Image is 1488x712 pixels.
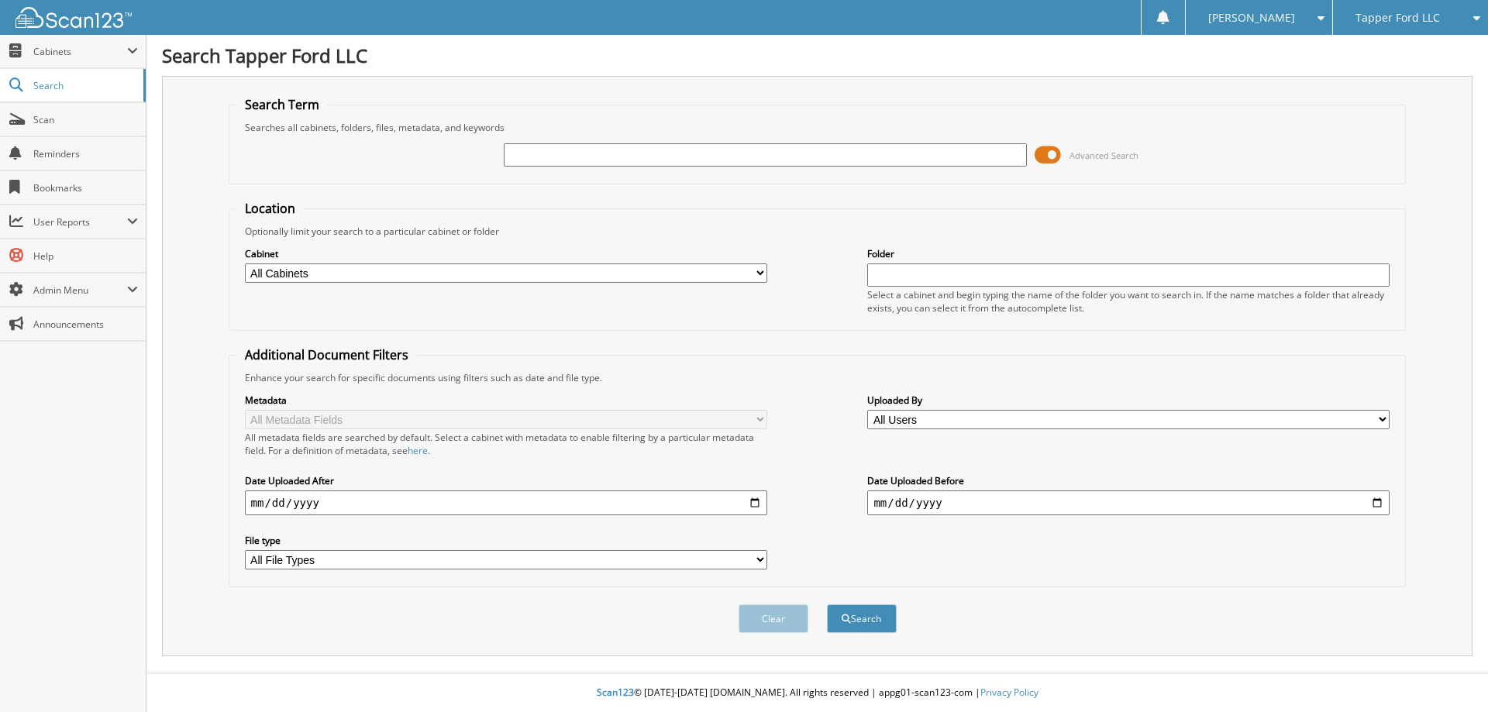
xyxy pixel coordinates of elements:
img: scan123-logo-white.svg [15,7,132,28]
div: Optionally limit your search to a particular cabinet or folder [237,225,1398,238]
label: Metadata [245,394,767,407]
a: here [408,444,428,457]
a: Privacy Policy [980,686,1038,699]
span: Reminders [33,147,138,160]
h1: Search Tapper Ford LLC [162,43,1472,68]
legend: Location [237,200,303,217]
span: Scan [33,113,138,126]
iframe: Chat Widget [1410,638,1488,712]
input: end [867,490,1390,515]
button: Search [827,604,897,633]
span: Scan123 [597,686,634,699]
label: Date Uploaded Before [867,474,1390,487]
span: [PERSON_NAME] [1208,13,1295,22]
span: Cabinets [33,45,127,58]
span: Announcements [33,318,138,331]
span: Bookmarks [33,181,138,194]
span: Advanced Search [1069,150,1138,161]
legend: Search Term [237,96,327,113]
label: Folder [867,247,1390,260]
div: All metadata fields are searched by default. Select a cabinet with metadata to enable filtering b... [245,431,767,457]
span: Help [33,249,138,263]
label: File type [245,534,767,547]
div: Searches all cabinets, folders, files, metadata, and keywords [237,121,1398,134]
label: Cabinet [245,247,767,260]
span: User Reports [33,215,127,229]
span: Admin Menu [33,284,127,297]
span: Tapper Ford LLC [1355,13,1440,22]
input: start [245,490,767,515]
legend: Additional Document Filters [237,346,416,363]
span: Search [33,79,136,92]
div: Select a cabinet and begin typing the name of the folder you want to search in. If the name match... [867,288,1390,315]
label: Date Uploaded After [245,474,767,487]
button: Clear [739,604,808,633]
div: Enhance your search for specific documents using filters such as date and file type. [237,371,1398,384]
div: © [DATE]-[DATE] [DOMAIN_NAME]. All rights reserved | appg01-scan123-com | [146,674,1488,712]
label: Uploaded By [867,394,1390,407]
